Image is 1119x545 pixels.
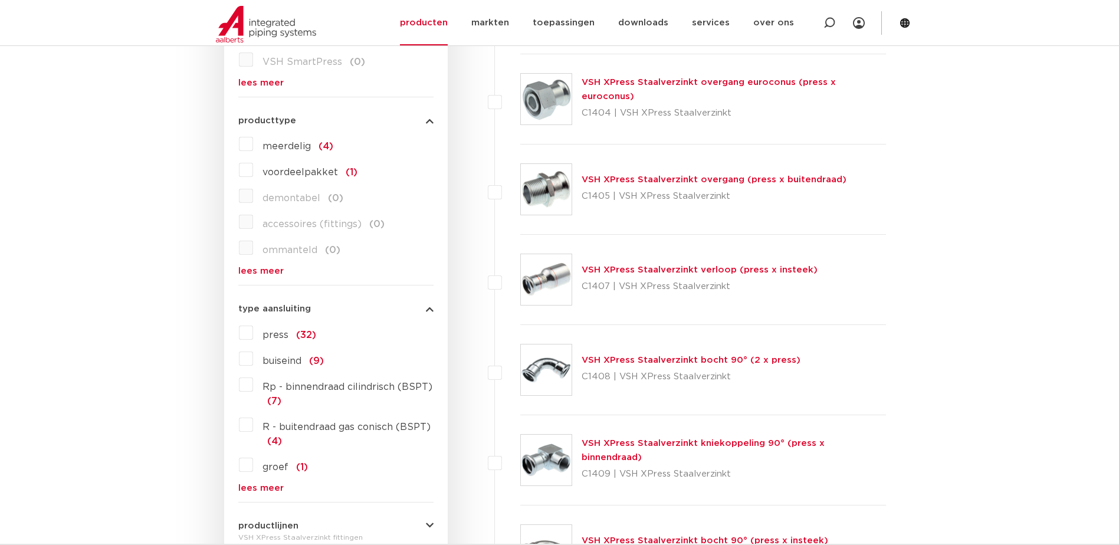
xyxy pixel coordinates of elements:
[582,439,825,462] a: VSH XPress Staalverzinkt kniekoppeling 90° (press x binnendraad)
[521,435,572,485] img: Thumbnail for VSH XPress Staalverzinkt kniekoppeling 90° (press x binnendraad)
[262,422,431,432] span: R - buitendraad gas conisch (BSPT)
[521,254,572,305] img: Thumbnail for VSH XPress Staalverzinkt verloop (press x insteek)
[267,436,282,446] span: (4)
[296,330,316,340] span: (32)
[262,193,320,203] span: demontabel
[238,484,434,493] a: lees meer
[582,187,846,206] p: C1405 | VSH XPress Staalverzinkt
[325,245,340,255] span: (0)
[328,193,343,203] span: (0)
[262,168,338,177] span: voordeelpakket
[238,267,434,275] a: lees meer
[582,104,887,123] p: C1404 | VSH XPress Staalverzinkt
[346,168,357,177] span: (1)
[238,116,296,125] span: producttype
[238,78,434,87] a: lees meer
[262,142,311,151] span: meerdelig
[582,78,836,101] a: VSH XPress Staalverzinkt overgang euroconus (press x euroconus)
[582,356,800,365] a: VSH XPress Staalverzinkt bocht 90° (2 x press)
[582,536,828,545] a: VSH XPress Staalverzinkt bocht 90° (press x insteek)
[582,277,818,296] p: C1407 | VSH XPress Staalverzinkt
[238,304,434,313] button: type aansluiting
[582,367,800,386] p: C1408 | VSH XPress Staalverzinkt
[853,10,865,36] div: my IPS
[262,330,288,340] span: press
[521,344,572,395] img: Thumbnail for VSH XPress Staalverzinkt bocht 90° (2 x press)
[582,175,846,184] a: VSH XPress Staalverzinkt overgang (press x buitendraad)
[238,116,434,125] button: producttype
[309,356,324,366] span: (9)
[262,57,342,67] span: VSH SmartPress
[267,396,281,406] span: (7)
[238,521,298,530] span: productlijnen
[369,219,385,229] span: (0)
[262,219,362,229] span: accessoires (fittings)
[350,57,365,67] span: (0)
[262,245,317,255] span: ommanteld
[521,164,572,215] img: Thumbnail for VSH XPress Staalverzinkt overgang (press x buitendraad)
[262,356,301,366] span: buiseind
[582,465,887,484] p: C1409 | VSH XPress Staalverzinkt
[521,74,572,124] img: Thumbnail for VSH XPress Staalverzinkt overgang euroconus (press x euroconus)
[319,142,333,151] span: (4)
[238,304,311,313] span: type aansluiting
[238,530,434,544] div: VSH XPress Staalverzinkt fittingen
[238,521,434,530] button: productlijnen
[262,462,288,472] span: groef
[582,265,818,274] a: VSH XPress Staalverzinkt verloop (press x insteek)
[296,462,308,472] span: (1)
[262,382,432,392] span: Rp - binnendraad cilindrisch (BSPT)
